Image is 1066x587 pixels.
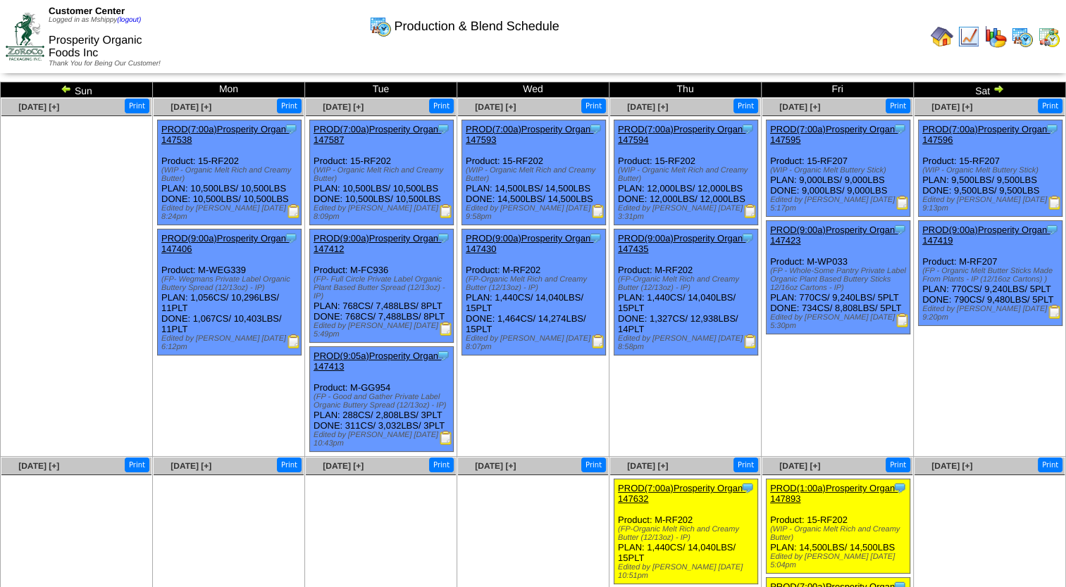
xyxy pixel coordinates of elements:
div: (WIP - Organic Melt Rich and Creamy Butter) [466,166,605,183]
span: [DATE] [+] [475,102,516,112]
a: PROD(9:05a)Prosperity Organ-147413 [314,351,441,372]
img: Tooltip [436,348,450,362]
a: (logout) [117,16,141,24]
img: calendarinout.gif [1038,25,1060,48]
img: calendarprod.gif [1011,25,1034,48]
img: Tooltip [284,231,298,245]
img: line_graph.gif [957,25,980,48]
td: Tue [305,82,457,98]
img: Production Report [895,196,910,210]
a: PROD(1:00a)Prosperity Organ-147893 [770,483,898,504]
div: Product: 15-RF207 PLAN: 9,000LBS / 9,000LBS DONE: 9,000LBS / 9,000LBS [767,120,910,217]
div: Edited by [PERSON_NAME] [DATE] 8:58pm [618,334,757,351]
a: [DATE] [+] [931,102,972,112]
div: (FP - Good and Gather Private Label Organic Buttery Spread (12/13oz) - IP) [314,393,453,410]
div: Edited by [PERSON_NAME] [DATE] 9:20pm [922,305,1062,322]
div: Product: M-GG954 PLAN: 288CS / 2,808LBS / 3PLT DONE: 311CS / 3,032LBS / 3PLT [310,347,454,452]
a: [DATE] [+] [627,461,668,471]
div: (FP - Organic Melt Butter Sticks Made From Plants - IP (12/16oz Cartons) ) [922,267,1062,284]
img: Production Report [591,334,605,348]
div: (WIP - Organic Melt Rich and Creamy Butter) [618,166,757,183]
div: Product: M-WP033 PLAN: 770CS / 9,240LBS / 5PLT DONE: 734CS / 8,808LBS / 5PLT [767,221,910,334]
td: Sat [914,82,1066,98]
div: Product: 15-RF202 PLAN: 14,500LBS / 14,500LBS [767,479,910,574]
img: Tooltip [893,122,907,136]
img: Production Report [439,431,453,445]
button: Print [429,99,454,113]
a: PROD(9:00a)Prosperity Organ-147412 [314,233,441,254]
a: PROD(7:00a)Prosperity Organ-147595 [770,124,898,145]
img: Tooltip [740,122,755,136]
td: Sun [1,82,153,98]
a: PROD(7:00a)Prosperity Organ-147538 [161,124,289,145]
img: home.gif [931,25,953,48]
button: Print [1038,457,1062,472]
span: [DATE] [+] [18,461,59,471]
div: Product: 15-RF202 PLAN: 14,500LBS / 14,500LBS DONE: 14,500LBS / 14,500LBS [462,120,606,225]
span: Customer Center [49,6,125,16]
div: Edited by [PERSON_NAME] [DATE] 6:12pm [161,334,301,351]
td: Mon [153,82,305,98]
img: Tooltip [1045,122,1059,136]
button: Print [277,457,302,472]
img: Production Report [743,334,757,348]
div: Edited by [PERSON_NAME] [DATE] 5:17pm [770,196,910,213]
span: [DATE] [+] [931,461,972,471]
img: Tooltip [740,481,755,495]
img: Tooltip [588,231,602,245]
div: Product: 15-RF207 PLAN: 9,500LBS / 9,500LBS DONE: 9,500LBS / 9,500LBS [919,120,1062,217]
img: ZoRoCo_Logo(Green%26Foil)%20jpg.webp [6,13,44,60]
img: Tooltip [1045,222,1059,236]
div: (WIP - Organic Melt Rich and Creamy Butter) [314,166,453,183]
a: PROD(7:00a)Prosperity Organ-147587 [314,124,441,145]
a: PROD(9:00a)Prosperity Organ-147430 [466,233,593,254]
button: Print [125,99,149,113]
img: Production Report [1048,305,1062,319]
img: Tooltip [284,122,298,136]
a: [DATE] [+] [323,461,364,471]
img: Tooltip [893,481,907,495]
div: Edited by [PERSON_NAME] [DATE] 9:13pm [922,196,1062,213]
span: Thank You for Being Our Customer! [49,60,161,68]
img: Production Report [1048,196,1062,210]
div: Product: M-WEG339 PLAN: 1,056CS / 10,296LBS / 11PLT DONE: 1,067CS / 10,403LBS / 11PLT [158,229,302,355]
div: (FP-Organic Melt Rich and Creamy Butter (12/13oz) - IP) [618,525,757,542]
td: Thu [609,82,762,98]
a: PROD(7:00a)Prosperity Organ-147596 [922,124,1050,145]
span: [DATE] [+] [18,102,59,112]
div: Edited by [PERSON_NAME] [DATE] 9:58pm [466,204,605,221]
div: Edited by [PERSON_NAME] [DATE] 8:24pm [161,204,301,221]
div: Edited by [PERSON_NAME] [DATE] 3:31pm [618,204,757,221]
div: (FP- Full Circle Private Label Organic Plant Based Butter Spread (12/13oz) - IP) [314,275,453,301]
a: [DATE] [+] [475,461,516,471]
img: Production Report [287,334,301,348]
span: Prosperity Organic Foods Inc [49,34,142,59]
div: (FP-Organic Melt Rich and Creamy Butter (12/13oz) - IP) [618,275,757,292]
span: [DATE] [+] [323,102,364,112]
div: Edited by [PERSON_NAME] [DATE] 5:30pm [770,313,910,330]
img: Tooltip [436,231,450,245]
div: Product: M-FC936 PLAN: 768CS / 7,488LBS / 8PLT DONE: 768CS / 7,488LBS / 8PLT [310,229,454,343]
span: Production & Blend Schedule [395,19,559,34]
button: Print [125,457,149,472]
a: [DATE] [+] [171,102,211,112]
img: Tooltip [893,222,907,236]
img: Production Report [743,204,757,218]
a: [DATE] [+] [171,461,211,471]
img: Production Report [439,204,453,218]
div: Product: 15-RF202 PLAN: 10,500LBS / 10,500LBS DONE: 10,500LBS / 10,500LBS [158,120,302,225]
a: PROD(7:00a)Prosperity Organ-147594 [618,124,745,145]
img: Tooltip [436,122,450,136]
td: Fri [762,82,914,98]
button: Print [886,457,910,472]
a: PROD(9:00a)Prosperity Organ-147423 [770,225,898,246]
button: Print [733,99,758,113]
img: Production Report [439,322,453,336]
td: Wed [457,82,609,98]
a: PROD(9:00a)Prosperity Organ-147406 [161,233,289,254]
img: arrowleft.gif [61,83,72,94]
